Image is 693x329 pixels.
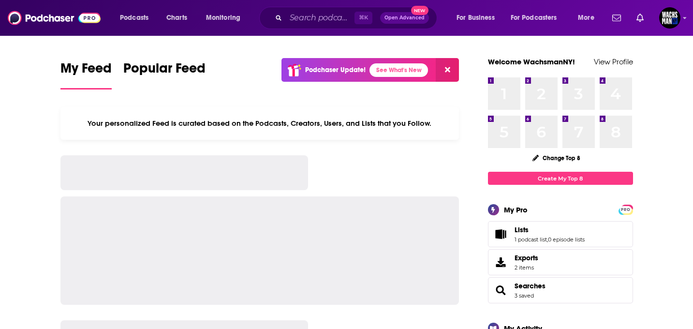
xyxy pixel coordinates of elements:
[380,12,429,24] button: Open AdvancedNew
[123,60,206,90] a: Popular Feed
[8,9,101,27] img: Podchaser - Follow, Share and Rate Podcasts
[515,264,538,271] span: 2 items
[488,57,575,66] a: Welcome WachsmanNY!
[199,10,253,26] button: open menu
[491,255,511,269] span: Exports
[305,66,366,74] p: Podchaser Update!
[527,152,587,164] button: Change Top 8
[491,227,511,241] a: Lists
[548,236,585,243] a: 0 episode lists
[384,15,425,20] span: Open Advanced
[515,292,534,299] a: 3 saved
[160,10,193,26] a: Charts
[411,6,428,15] span: New
[60,60,112,82] span: My Feed
[488,172,633,185] a: Create My Top 8
[206,11,240,25] span: Monitoring
[608,10,625,26] a: Show notifications dropdown
[120,11,148,25] span: Podcasts
[659,7,680,29] button: Show profile menu
[491,284,511,297] a: Searches
[123,60,206,82] span: Popular Feed
[620,206,632,213] a: PRO
[488,277,633,303] span: Searches
[450,10,507,26] button: open menu
[547,236,548,243] span: ,
[60,107,459,140] div: Your personalized Feed is curated based on the Podcasts, Creators, Users, and Lists that you Follow.
[515,254,538,262] span: Exports
[457,11,495,25] span: For Business
[354,12,372,24] span: ⌘ K
[268,7,446,29] div: Search podcasts, credits, & more...
[659,7,680,29] span: Logged in as WachsmanNY
[286,10,354,26] input: Search podcasts, credits, & more...
[571,10,606,26] button: open menu
[504,205,528,214] div: My Pro
[578,11,594,25] span: More
[113,10,161,26] button: open menu
[659,7,680,29] img: User Profile
[488,221,633,247] span: Lists
[515,236,547,243] a: 1 podcast list
[504,10,571,26] button: open menu
[166,11,187,25] span: Charts
[594,57,633,66] a: View Profile
[511,11,557,25] span: For Podcasters
[633,10,648,26] a: Show notifications dropdown
[515,225,585,234] a: Lists
[515,225,529,234] span: Lists
[369,63,428,77] a: See What's New
[515,282,546,290] a: Searches
[60,60,112,90] a: My Feed
[488,249,633,275] a: Exports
